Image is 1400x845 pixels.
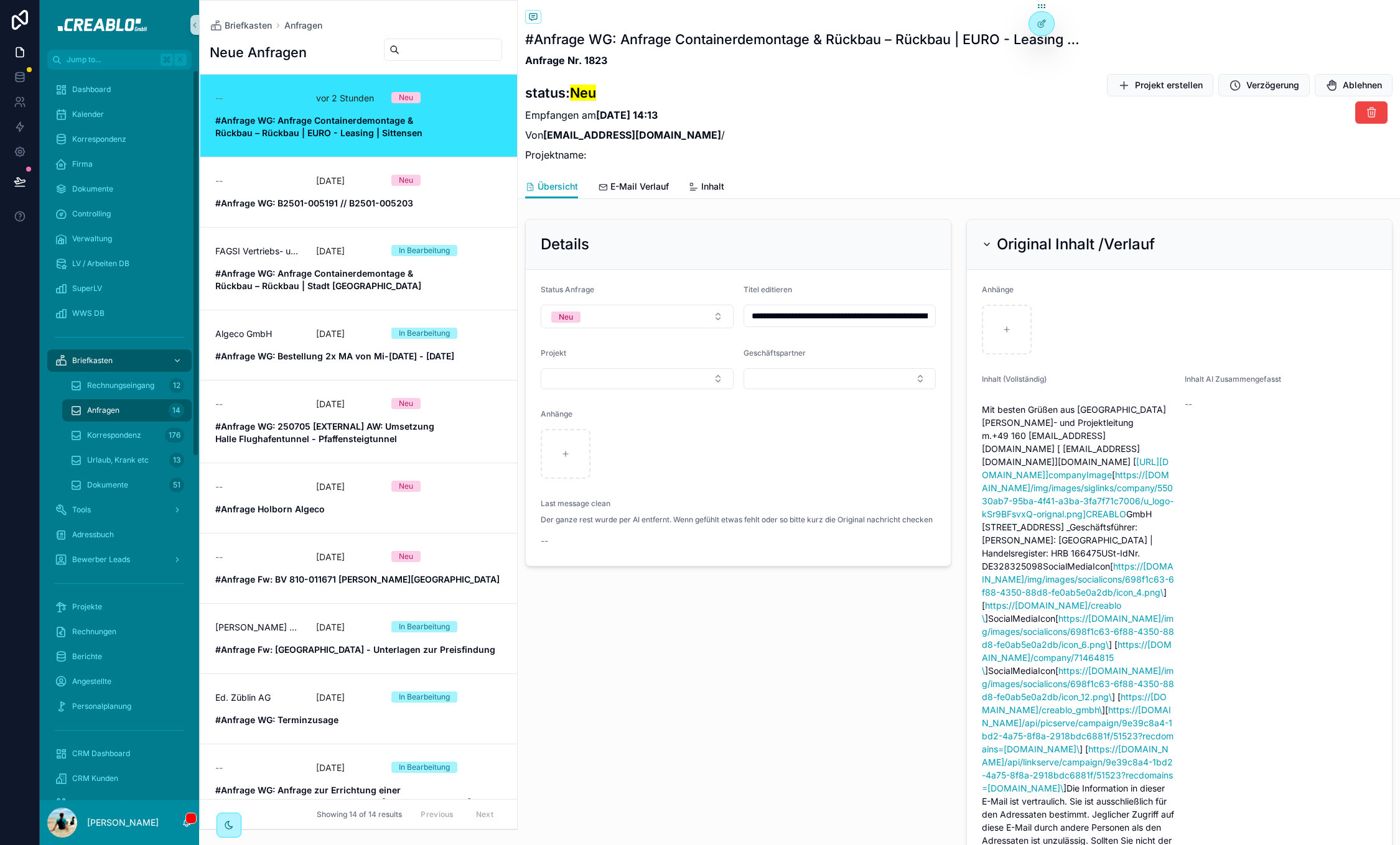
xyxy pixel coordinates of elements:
[72,602,102,612] span: Projekte
[1343,79,1382,91] span: Ablehnen
[1185,374,1281,384] span: Inhalt AI Zusammengefasst
[610,180,669,193] span: E-Mail Verlauf
[47,302,192,325] a: WWS DB
[87,430,141,440] span: Korrespondenz
[72,209,111,219] span: Controlling
[538,180,578,193] span: Übersicht
[47,203,192,225] a: Controlling
[316,175,345,187] p: [DATE]
[215,328,272,340] span: Algeco GmbH
[47,178,192,200] a: Dokumente
[316,691,345,704] p: [DATE]
[72,109,104,119] span: Kalender
[744,285,792,294] span: Titel editieren
[215,198,413,208] strong: #Anfrage WG: B2501-005191 // B2501-005203
[1218,74,1310,96] button: Verzögerung
[72,505,91,515] span: Tools
[47,670,192,693] a: Angestellte
[215,644,495,655] strong: #Anfrage Fw: [GEOGRAPHIC_DATA] - Unterlagen zur Preisfindung
[200,603,517,673] a: [PERSON_NAME] Wunder des Handwerks[DATE]In Bearbeitung#Anfrage Fw: [GEOGRAPHIC_DATA] - Unterlagen...
[72,308,105,318] span: WWS DB
[215,351,454,361] strong: #Anfrage WG: Bestellung 2x MA von Mi-[DATE] - [DATE]
[169,378,184,393] div: 12
[200,463,517,533] a: --[DATE]Neu#Anfrage Holborn Algeco
[525,54,607,67] strong: Anfrage Nr. 1823
[284,19,322,32] span: Anfragen
[541,305,734,328] button: Select Button
[525,108,1083,122] p: Empfangen am
[215,785,471,808] strong: #Anfrage WG: Anfrage zur Errichtung einer zweigeschossigen Containeranlage in [GEOGRAPHIC_DATA]
[47,499,192,521] a: Tools
[62,449,192,471] a: Urlaub, Krank etc13
[596,109,658,121] strong: [DATE] 14:13
[559,312,573,323] div: Neu
[525,175,578,199] a: Übersicht
[399,481,413,492] div: Neu
[200,157,517,227] a: --[DATE]Neu#Anfrage WG: B2501-005191 // B2501-005203
[47,252,192,275] a: LV / Arbeiten DB
[72,259,129,269] span: LV / Arbeiten DB
[1135,79,1203,91] span: Projekt erstellen
[399,398,413,409] div: Neu
[316,551,345,563] p: [DATE]
[72,284,102,293] span: SuperLV
[316,398,345,410] p: [DATE]
[541,499,610,508] span: Last message clean
[49,15,189,35] img: App logo
[215,421,437,444] strong: #Anfrage WG: 250705 [EXTERNAL] AW: Umsetzung Halle Flughafentunnel - Pfaffensteigtunnel
[169,478,184,492] div: 51
[47,103,192,126] a: Kalender
[47,277,192,300] a: SuperLV
[399,175,413,186] div: Neu
[200,533,517,603] a: --[DATE]Neu#Anfrage Fw: BV 810-011671 [PERSON_NAME][GEOGRAPHIC_DATA]
[47,645,192,668] a: Berichte
[215,115,422,138] strong: #Anfrage WG: Anfrage Containerdemontage & Rückbau – Rückbau | EURO - Leasing | Sittensen
[701,180,724,193] span: Inhalt
[72,749,130,759] span: CRM Dashboard
[399,92,413,103] div: Neu
[47,596,192,618] a: Projekte
[72,798,146,808] span: CRM Personalfirmen
[169,453,184,468] div: 13
[210,19,272,32] a: Briefkasten
[541,409,572,418] span: Anhänge
[982,613,1174,650] a: https://[DOMAIN_NAME]/img/images/socialicons/698f1c63-6f88-4350-88d8-fe0ab5e0a2db/icon_6.png\
[47,742,192,765] a: CRM Dashboard
[982,665,1174,715] span: [ ] [ ]
[200,227,517,310] a: FAGSI Vertriebs- und Vermietungs-GmbH[DATE]In Bearbeitung#Anfrage WG: Anfrage Containerdemontage ...
[47,153,192,175] a: Firma
[399,551,413,562] div: Neu
[541,348,566,358] span: Projekt
[72,85,111,95] span: Dashboard
[982,639,1172,676] a: https://[DOMAIN_NAME]/company/71464815\
[72,356,113,366] span: Briefkasten
[525,147,1083,162] p: Projektname:
[982,665,1174,702] a: https://[DOMAIN_NAME]/img/images/socialicons/698f1c63-6f88-4350-88d8-fe0ab5e0a2db/icon_12.png\
[169,403,184,418] div: 14
[200,380,517,463] a: --[DATE]Neu#Anfrage WG: 250705 [EXTERNAL] AW: Umsetzung Halle Flughafentunnel - Pfaffensteigtunnel
[40,70,199,800] div: scrollable content
[316,92,374,104] p: vor 2 Stunden
[72,530,114,540] span: Adressbuch
[87,381,154,390] span: Rechnungseingang
[1246,79,1299,91] span: Verzögerung
[316,328,345,340] p: [DATE]
[399,245,450,256] div: In Bearbeitung
[215,268,421,291] strong: #Anfrage WG: Anfrage Containerdemontage & Rückbau – Rückbau | Stadt [GEOGRAPHIC_DATA]
[47,767,192,790] a: CRM Kunden
[982,561,1174,624] span: [ ] [ ]
[982,285,1014,294] span: Anhänge
[525,30,1083,48] h1: #Anfrage WG: Anfrage Containerdemontage & Rückbau – Rückbau | EURO - Leasing | Sittensen
[72,773,118,783] span: CRM Kunden
[215,691,271,704] span: Ed. Züblin AG
[1315,74,1393,96] button: Ablehnen
[316,245,345,257] p: [DATE]
[399,328,450,339] div: In Bearbeitung
[543,129,721,141] strong: [EMAIL_ADDRESS][DOMAIN_NAME]
[47,128,192,150] a: Korrespondenz
[62,474,192,496] a: Dokumente51
[62,399,192,422] a: Anfragen14
[87,480,128,490] span: Dokumente
[175,55,185,65] span: K
[72,184,113,194] span: Dokumente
